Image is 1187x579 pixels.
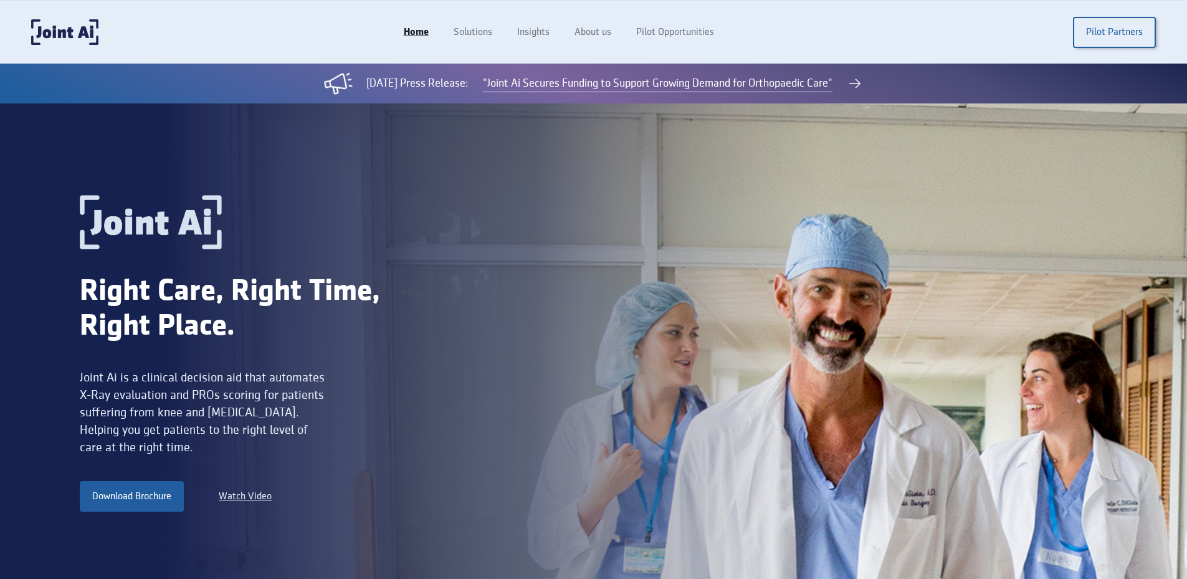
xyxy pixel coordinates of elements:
[366,75,468,92] div: [DATE] Press Release:
[562,21,624,44] a: About us
[391,21,441,44] a: Home
[505,21,562,44] a: Insights
[624,21,727,44] a: Pilot Opportunities
[31,19,98,45] a: home
[80,481,184,511] a: Download Brochure
[80,369,328,456] div: Joint Ai is a clinical decision aid that automates X-Ray evaluation and PROs scoring for patients...
[441,21,505,44] a: Solutions
[1073,17,1156,48] a: Pilot Partners
[219,489,272,504] a: Watch Video
[483,75,832,92] a: "Joint Ai Secures Funding to Support Growing Demand for Orthopaedic Care"
[80,274,435,344] div: Right Care, Right Time, Right Place.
